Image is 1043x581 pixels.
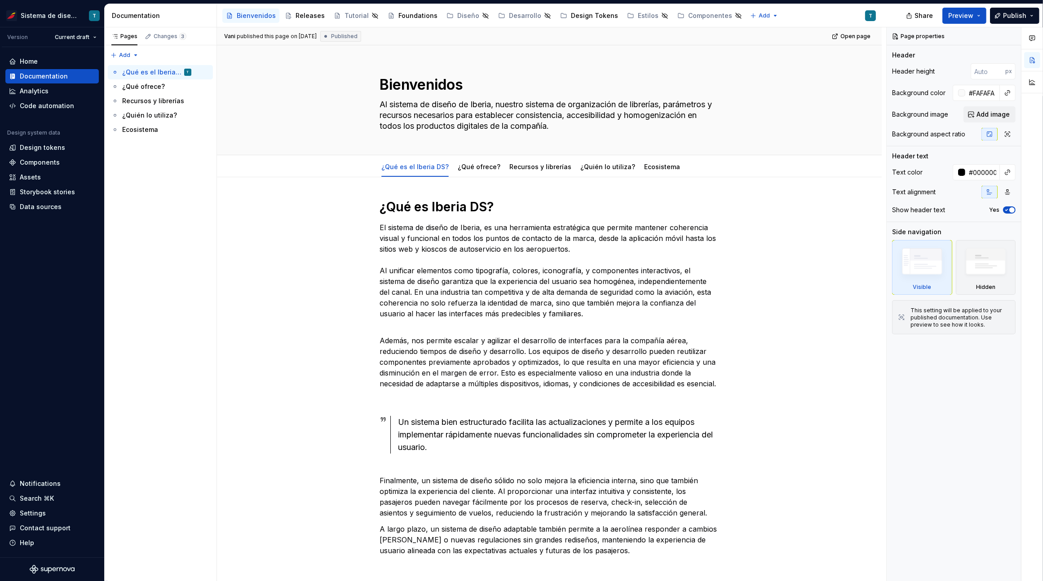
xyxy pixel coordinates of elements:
div: Show header text [892,205,945,214]
span: Share [915,11,933,20]
div: This setting will be applied to your published documentation. Use preview to see how it looks. [910,307,1010,328]
div: Code automation [20,101,74,110]
div: Pages [111,33,137,40]
a: Ecosistema [644,163,680,170]
div: Bienvenidos [237,11,276,20]
div: Side navigation [892,227,941,236]
button: Search ⌘K [5,491,99,506]
a: ¿Quién lo utiliza? [580,163,635,170]
span: Vani [224,33,235,40]
div: Design Tokens [571,11,618,20]
input: Auto [965,85,1000,101]
div: Tutorial [345,11,369,20]
button: Publish [990,8,1039,24]
a: Releases [281,9,328,23]
div: T [93,12,96,19]
p: A largo plazo, un sistema de diseño adaptable también permite a la aerolínea responder a cambios ... [380,524,719,556]
div: ¿Quién lo utiliza? [122,111,177,120]
div: Recursos y librerías [506,157,575,176]
a: Desarrollo [495,9,555,23]
span: Add image [977,110,1010,119]
div: Design tokens [20,143,65,152]
p: Finalmente, un sistema de diseño sólido no solo mejora la eficiencia interna, sino que también op... [380,464,719,518]
a: Recursos y librerías [509,163,571,170]
a: ¿Qué ofrece? [458,163,500,170]
div: ¿Qué ofrece? [454,157,504,176]
button: Contact support [5,521,99,535]
div: Hidden [956,240,1016,295]
a: Design tokens [5,140,99,155]
div: Estilos [638,11,659,20]
div: Text color [892,168,923,177]
span: Open page [840,33,871,40]
button: Help [5,536,99,550]
span: Publish [1003,11,1026,20]
div: Contact support [20,524,71,533]
button: Add [747,9,781,22]
textarea: Bienvenidos [378,74,717,96]
a: Design Tokens [557,9,622,23]
div: ¿Qué ofrece? [122,82,165,91]
a: Components [5,155,99,170]
div: Header height [892,67,935,76]
a: Home [5,54,99,69]
button: Preview [942,8,986,24]
a: ¿Qué es el Iberia DS? [381,163,449,170]
button: Share [902,8,939,24]
a: Open page [829,30,875,43]
span: Add [119,52,130,59]
a: ¿Qué ofrece? [108,79,213,94]
div: Header [892,51,915,60]
div: ¿Qué es el Iberia DS? [378,157,452,176]
label: Yes [989,206,999,214]
a: Settings [5,506,99,520]
div: Components [20,158,60,167]
div: published this page on [DATE] [237,33,317,40]
div: Changes [154,33,186,40]
div: Notifications [20,479,61,488]
a: Analytics [5,84,99,98]
div: Documentation [112,11,213,20]
div: Diseño [457,11,479,20]
div: T [187,68,189,77]
a: Bienvenidos [222,9,279,23]
div: Search ⌘K [20,494,54,503]
div: Releases [296,11,325,20]
div: Analytics [20,87,49,96]
span: Add [759,12,770,19]
a: Tutorial [330,9,382,23]
button: Current draft [51,31,101,44]
p: Además, nos permite escalar y agilizar el desarrollo de interfaces para la compañía aérea, reduci... [380,324,719,389]
span: Current draft [55,34,89,41]
a: Estilos [623,9,672,23]
p: El sistema de diseño de Iberia, es una herramienta estratégica que permite mantener coherencia vi... [380,222,719,319]
div: Un sistema bien estructurado facilita las actualizaciones y permite a los equipos implementar ráp... [398,416,719,454]
span: 3 [179,33,186,40]
div: Settings [20,509,46,518]
textarea: Al sistema de diseño de Iberia, nuestro sistema de organización de librerías, parámetros y recurs... [378,97,717,133]
img: 55604660-494d-44a9-beb2-692398e9940a.png [6,10,17,21]
span: Preview [948,11,973,20]
div: Visible [892,240,952,295]
p: px [1005,68,1012,75]
div: Text alignment [892,188,936,197]
div: ¿Quién lo utiliza? [577,157,639,176]
a: ¿Qué es el Iberia DS?T [108,65,213,79]
a: Componentes [674,9,746,23]
div: Documentation [20,72,68,81]
a: Ecosistema [108,122,213,137]
span: Published [331,33,358,40]
div: Storybook stories [20,188,75,197]
div: Background aspect ratio [892,130,965,139]
div: Foundations [398,11,438,20]
a: Supernova Logo [30,565,75,574]
a: Storybook stories [5,185,99,199]
div: Componentes [688,11,732,20]
div: Ecosistema [122,125,158,134]
div: Visible [913,284,931,291]
input: Auto [971,63,1005,79]
div: Page tree [222,7,746,25]
div: Version [7,34,28,41]
div: Background color [892,88,946,97]
button: Notifications [5,476,99,491]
